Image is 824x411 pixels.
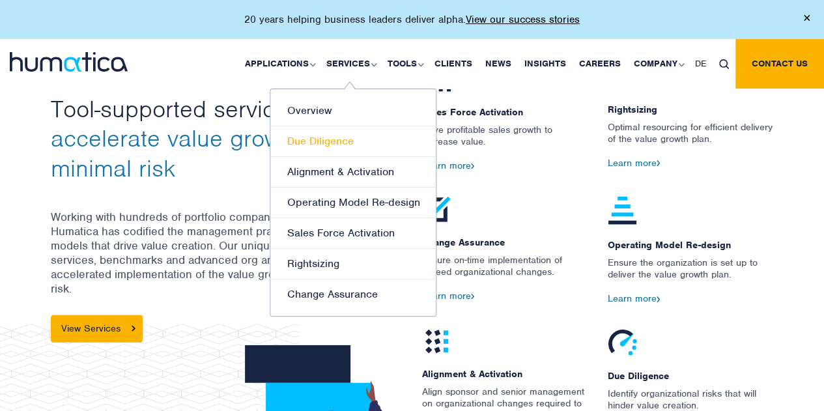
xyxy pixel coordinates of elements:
img: arrowicon [132,326,135,332]
a: View our success stories [466,13,580,26]
img: arrow2 [657,160,661,166]
a: Learn more [422,160,475,171]
span: DE [695,58,706,69]
a: Due Diligence [270,126,436,157]
span: Alignment & Activation [422,356,588,386]
a: Rightsizing [270,249,436,279]
span: Rightsizing [608,91,774,121]
a: Company [627,39,689,89]
a: Alignment & Activation [270,157,436,188]
a: Learn more [608,292,661,304]
a: News [479,39,518,89]
a: Insights [518,39,573,89]
a: Change Assurance [270,279,436,309]
a: Services [320,39,381,89]
a: DE [689,39,713,89]
a: Operating Model Re-design [270,188,436,218]
a: Learn more [422,290,475,302]
p: Working with hundreds of portfolio companies for over twenty years, Humatica has codified the man... [51,210,403,315]
a: Clients [428,39,479,89]
img: arrow2 [471,163,475,169]
h2: Tool-supported services [51,94,403,184]
p: Ensure the organization is set up to deliver the value growth plan. [608,257,774,293]
span: to accelerate value growth with minimal risk [51,94,348,183]
a: Tools [381,39,428,89]
p: Drive profitable sales growth to increase value. [422,124,588,160]
p: 20 years helping business leaders deliver alpha. [244,13,580,26]
a: Contact us [735,39,824,89]
img: search_icon [719,59,729,69]
span: Change Assurance [422,224,588,254]
img: arrow2 [471,294,475,300]
a: Learn more [608,157,661,169]
img: logo [10,52,128,72]
span: Operating Model Re-design [608,227,774,257]
a: Applications [238,39,320,89]
span: Sales Force Activation [422,94,588,124]
p: Assure on-time implementation of agreed organizational changes. [422,254,588,291]
a: Careers [573,39,627,89]
a: Overview [270,96,436,126]
a: Sales Force Activation [270,218,436,249]
a: View Services [51,315,143,343]
span: Due Diligence [608,358,774,388]
img: arrow2 [657,296,661,302]
p: Optimal resourcing for efficient delivery of the value growth plan. [608,121,774,158]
